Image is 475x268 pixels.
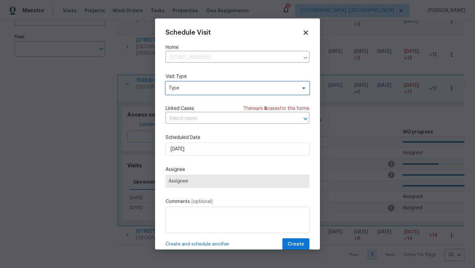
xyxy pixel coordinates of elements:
[282,238,309,251] button: Create
[166,73,309,80] label: Visit Type
[166,114,291,124] input: Select cases
[166,29,211,36] span: Schedule Visit
[166,143,309,156] input: M/D/YYYY
[169,85,297,91] span: Type
[166,198,309,205] label: Comments
[166,44,309,51] label: Home
[243,105,309,112] span: There are case s for this home
[166,105,194,112] span: Linked Cases
[264,106,267,111] span: 5
[288,240,304,249] span: Create
[169,179,306,184] span: Assignee
[166,241,229,248] span: Create and schedule another
[301,114,310,123] button: Open
[166,52,300,63] input: Enter in an address
[166,134,309,141] label: Scheduled Date
[302,29,309,36] span: Close
[191,199,213,204] span: (optional)
[166,166,309,173] label: Assignee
